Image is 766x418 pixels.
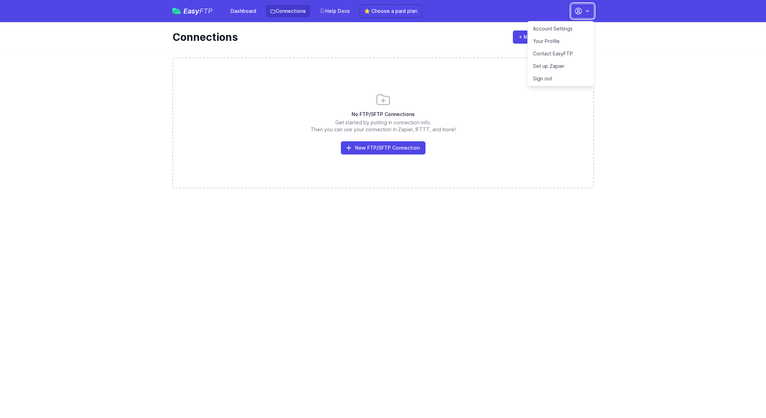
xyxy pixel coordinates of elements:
a: Help Docs [316,5,354,17]
a: Contact EasyFTP [527,47,594,60]
a: ⭐ Choose a paid plan [360,5,422,18]
a: EasyFTP [172,8,213,15]
a: Dashboard [226,5,260,17]
iframe: Drift Widget Chat Controller [731,383,758,410]
a: Account Settings [527,23,594,35]
a: Connections [266,5,310,17]
h3: No FTP/SFTP Connections [173,111,593,118]
span: FTP [199,7,213,15]
span: Easy [183,8,213,15]
a: Set up Zapier [527,60,594,72]
a: Your Profile [527,35,594,47]
img: easyftp_logo.png [172,8,181,14]
p: Get started by putting in connection info. Then you can use your connection in Zapier, IFTTT, and... [173,119,593,133]
a: + New FTP/SFTP Connection [513,30,594,44]
h1: Connections [172,31,503,43]
a: New FTP/SFTP Connection [341,141,425,154]
a: Sign out [527,72,594,85]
